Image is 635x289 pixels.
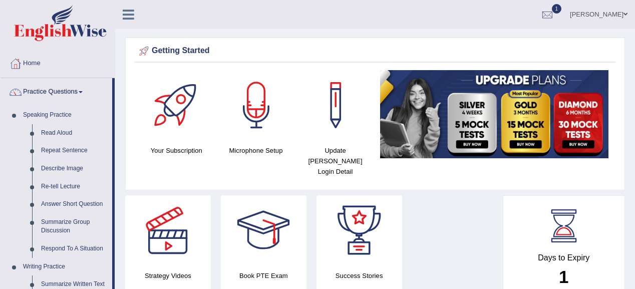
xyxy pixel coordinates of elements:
[19,258,112,276] a: Writing Practice
[37,124,112,142] a: Read Aloud
[221,145,291,156] h4: Microphone Setup
[19,106,112,124] a: Speaking Practice
[1,78,112,103] a: Practice Questions
[300,145,370,177] h4: Update [PERSON_NAME] Login Detail
[37,178,112,196] a: Re-tell Lecture
[37,213,112,240] a: Summarize Group Discussion
[380,70,608,158] img: small5.jpg
[125,270,211,281] h4: Strategy Videos
[142,145,211,156] h4: Your Subscription
[37,240,112,258] a: Respond To A Situation
[37,160,112,178] a: Describe Image
[37,142,112,160] a: Repeat Sentence
[37,195,112,213] a: Answer Short Question
[1,50,115,75] a: Home
[137,44,613,59] div: Getting Started
[316,270,402,281] h4: Success Stories
[552,4,562,14] span: 1
[514,253,614,262] h4: Days to Expiry
[559,267,568,286] b: 1
[221,270,306,281] h4: Book PTE Exam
